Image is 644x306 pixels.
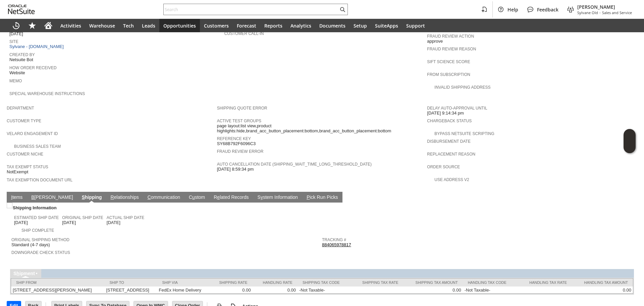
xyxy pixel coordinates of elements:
[354,23,367,29] span: Setup
[217,123,424,134] span: page layout:list view,product highlights:hide,brand_acc_button_placement:bottom,brand_acc_button_...
[427,39,443,44] span: approve
[192,194,195,200] span: u
[599,10,601,15] span: -
[9,91,85,96] a: Special Warehouse Instructions
[11,237,69,242] a: Original Shipping Method
[290,23,311,29] span: Analytics
[322,242,351,247] a: 884065978817
[371,19,402,32] a: SuiteApps
[82,194,85,200] span: S
[7,119,41,123] a: Customer Type
[9,52,35,57] a: Created By
[44,21,52,30] svg: Home
[427,139,471,144] a: Disbursement Date
[200,19,233,32] a: Customers
[298,287,351,294] td: -Not Taxable-
[427,165,460,169] a: Order Source
[286,19,315,32] a: Analytics
[427,34,474,39] a: Fraud Review Action
[7,131,58,136] a: Velaro Engagement ID
[157,287,209,294] td: FedEx Home Delivery
[21,228,54,233] a: Ship Complete
[162,280,204,285] div: Ship Via
[624,141,636,154] span: Oracle Guided Learning Widget. To move around, please hold and drag
[7,169,28,175] span: NotExempt
[31,194,34,200] span: B
[14,144,61,149] a: Business Sales Team
[187,194,207,201] a: Custom
[12,21,20,30] svg: Recent Records
[9,70,25,76] span: Website
[56,19,85,32] a: Activities
[427,111,464,116] span: [DATE] 9:14:34 pm
[111,194,114,200] span: R
[163,23,196,29] span: Opportunities
[507,6,518,13] span: Help
[375,23,398,29] span: SuiteApps
[123,23,134,29] span: Tech
[11,194,12,200] span: I
[217,136,251,141] a: Reference Key
[260,19,286,32] a: Reports
[7,152,43,157] a: Customer Niche
[217,119,261,123] a: Active Test Groups
[261,194,263,200] span: y
[427,106,487,111] a: Delay Auto-Approval Until
[427,47,476,51] a: Fraud Review Reason
[315,19,350,32] a: Documents
[233,19,260,32] a: Forecast
[16,280,99,285] div: Ship From
[258,280,292,285] div: Handling Rate
[602,10,632,15] span: Sales and Service
[11,250,70,255] a: Downgrade Check Status
[62,220,76,225] span: [DATE]
[217,162,372,167] a: Auto Cancellation Date (shipping_wait_time_long_threshold_date)
[577,10,598,15] span: Sylvane Old
[427,72,470,77] a: From Subscription
[624,129,636,153] iframe: Click here to launch Oracle Guided Learning Help Panel
[148,194,151,200] span: C
[142,23,155,29] span: Leads
[13,271,35,276] a: Shipment
[11,204,319,212] div: Shipping Information
[427,152,475,157] a: Replacement reason
[85,19,119,32] a: Warehouse
[9,39,18,44] a: Site
[60,23,81,29] span: Activities
[11,242,50,248] span: Standard (4-7 days)
[468,280,513,285] div: Handling Tax Code
[463,287,518,294] td: -Not Taxable-
[256,194,300,201] a: System Information
[404,287,463,294] td: 0.00
[7,178,72,182] a: Tax Exemption Document URL
[217,141,256,146] span: SY68B792F6096C3
[237,23,256,29] span: Forecast
[577,280,628,285] div: Handling Tax Amount
[9,44,65,49] a: Sylvane - [DOMAIN_NAME]
[146,194,182,201] a: Communication
[24,19,40,32] div: Shortcuts
[104,287,157,294] td: [STREET_ADDRESS]
[40,19,56,32] a: Home
[523,280,567,285] div: Handling Tax Rate
[9,65,57,70] a: How Order Received
[434,177,469,182] a: Use Address V2
[159,19,200,32] a: Opportunities
[434,85,490,90] a: Invalid Shipping Address
[350,19,371,32] a: Setup
[406,23,425,29] span: Support
[537,6,558,13] span: Feedback
[11,287,104,294] td: [STREET_ADDRESS][PERSON_NAME]
[109,194,141,201] a: Relationships
[409,280,458,285] div: Shipping Tax Amount
[338,5,346,13] svg: Search
[138,19,159,32] a: Leads
[322,237,346,242] a: Tracking #
[204,23,229,29] span: Customers
[107,220,120,225] span: [DATE]
[356,280,398,285] div: Shipping Tax Rate
[303,280,346,285] div: Shipping Tax Code
[28,21,36,30] svg: Shortcuts
[319,23,345,29] span: Documents
[119,19,138,32] a: Tech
